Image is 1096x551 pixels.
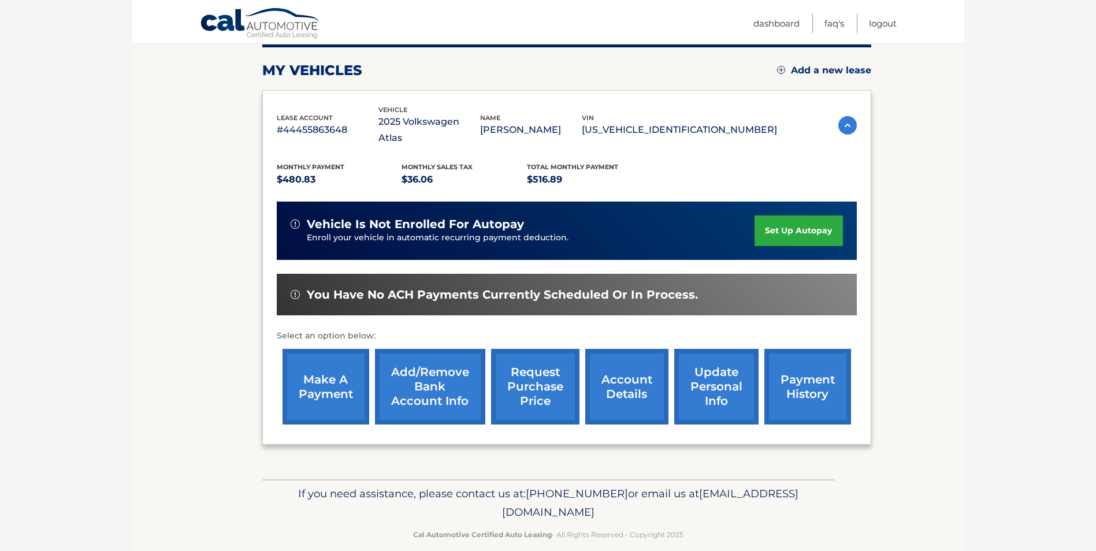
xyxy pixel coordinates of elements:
span: vin [582,114,594,122]
a: Dashboard [753,14,800,33]
p: Enroll your vehicle in automatic recurring payment deduction. [307,232,755,244]
a: update personal info [674,349,759,425]
a: set up autopay [755,215,842,246]
a: payment history [764,349,851,425]
p: 2025 Volkswagen Atlas [378,114,480,146]
span: [PHONE_NUMBER] [526,487,628,500]
p: $36.06 [402,172,527,188]
span: Monthly Payment [277,163,344,171]
img: alert-white.svg [291,219,300,229]
p: If you need assistance, please contact us at: or email us at [270,485,827,522]
span: Monthly sales Tax [402,163,473,171]
span: lease account [277,114,333,122]
a: FAQ's [824,14,844,33]
a: request purchase price [491,349,579,425]
img: accordion-active.svg [838,116,857,135]
p: Select an option below: [277,329,857,343]
span: vehicle [378,106,407,114]
p: [US_VEHICLE_IDENTIFICATION_NUMBER] [582,122,777,138]
a: Cal Automotive [200,8,321,41]
h2: my vehicles [262,62,362,79]
p: #44455863648 [277,122,378,138]
span: Total Monthly Payment [527,163,618,171]
a: make a payment [283,349,369,425]
a: Logout [869,14,897,33]
p: [PERSON_NAME] [480,122,582,138]
span: name [480,114,500,122]
p: $480.83 [277,172,402,188]
span: vehicle is not enrolled for autopay [307,217,524,232]
a: account details [585,349,668,425]
strong: Cal Automotive Certified Auto Leasing [413,530,552,539]
img: alert-white.svg [291,290,300,299]
a: Add a new lease [777,65,871,76]
img: add.svg [777,66,785,74]
span: [EMAIL_ADDRESS][DOMAIN_NAME] [502,487,798,519]
p: $516.89 [527,172,652,188]
a: Add/Remove bank account info [375,349,485,425]
p: - All Rights Reserved - Copyright 2025 [270,528,827,541]
span: You have no ACH payments currently scheduled or in process. [307,288,698,302]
